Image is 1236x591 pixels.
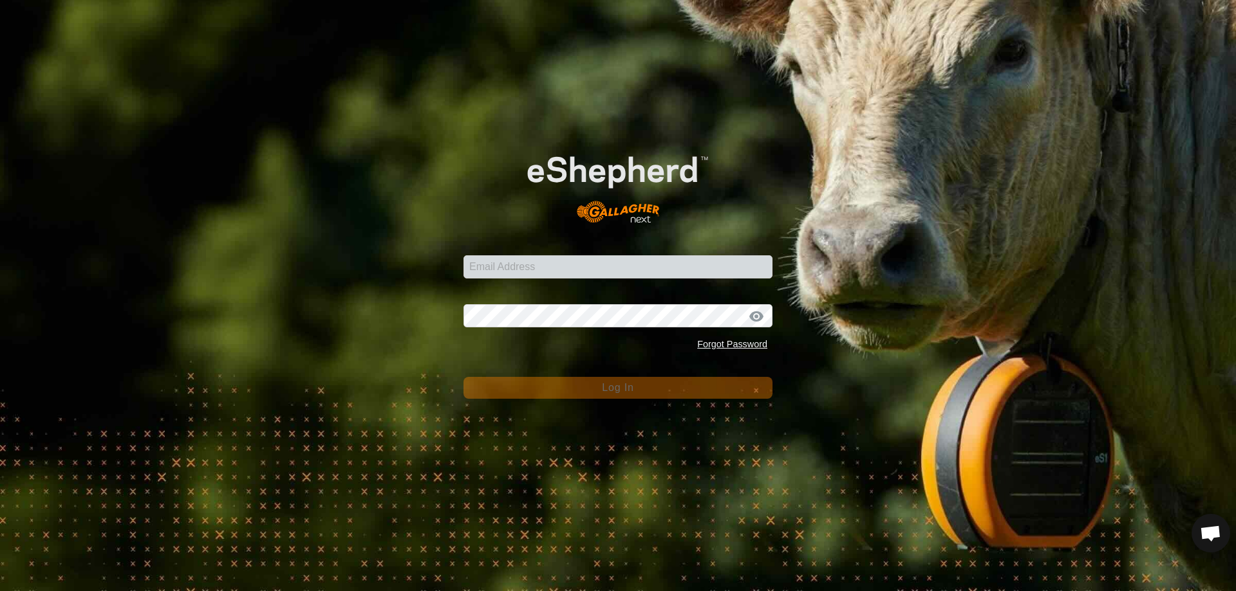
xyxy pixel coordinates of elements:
img: E-shepherd Logo [494,131,742,236]
span: Log In [602,382,633,393]
input: Email Address [464,255,772,278]
a: Forgot Password [697,339,767,349]
div: Open chat [1192,514,1230,552]
button: Log In [464,377,772,399]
